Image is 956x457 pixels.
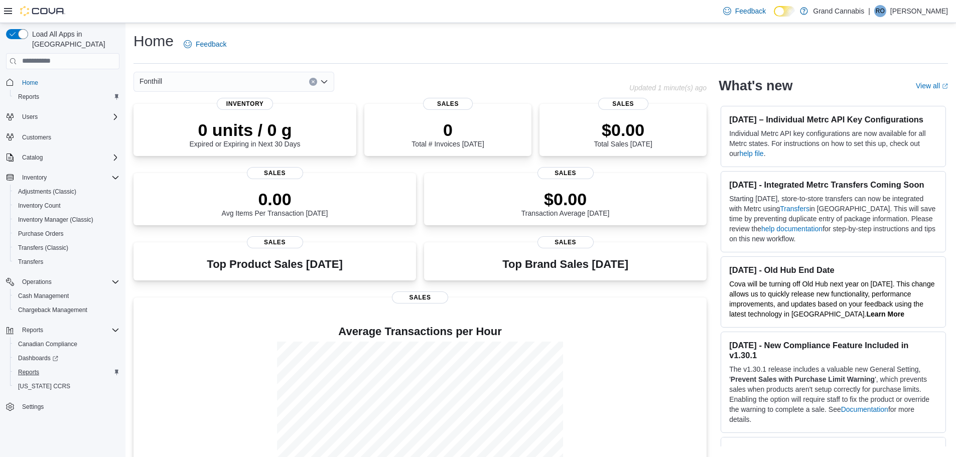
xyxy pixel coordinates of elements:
[22,174,47,182] span: Inventory
[18,131,119,143] span: Customers
[502,258,628,270] h3: Top Brand Sales [DATE]
[2,150,123,165] button: Catalog
[18,244,68,252] span: Transfers (Classic)
[14,242,119,254] span: Transfers (Classic)
[10,185,123,199] button: Adjustments (Classic)
[10,227,123,241] button: Purchase Orders
[521,189,610,209] p: $0.00
[196,39,226,49] span: Feedback
[18,276,56,288] button: Operations
[22,133,51,141] span: Customers
[729,340,937,360] h3: [DATE] - New Compliance Feature Included in v1.30.1
[2,171,123,185] button: Inventory
[190,120,301,140] p: 0 units / 0 g
[14,186,80,198] a: Adjustments (Classic)
[14,200,119,212] span: Inventory Count
[10,289,123,303] button: Cash Management
[14,228,68,240] a: Purchase Orders
[780,205,809,213] a: Transfers
[10,351,123,365] a: Dashboards
[2,275,123,289] button: Operations
[10,365,123,379] button: Reports
[22,326,43,334] span: Reports
[876,5,885,17] span: RO
[890,5,948,17] p: [PERSON_NAME]
[10,255,123,269] button: Transfers
[20,6,65,16] img: Cova
[2,75,123,90] button: Home
[140,75,162,87] span: Fonthill
[133,31,174,51] h1: Home
[18,151,47,164] button: Catalog
[180,34,230,54] a: Feedback
[867,310,904,318] strong: Learn More
[14,186,119,198] span: Adjustments (Classic)
[18,292,69,300] span: Cash Management
[18,172,51,184] button: Inventory
[774,6,795,17] input: Dark Mode
[18,340,77,348] span: Canadian Compliance
[841,405,888,413] a: Documentation
[868,5,870,17] p: |
[18,276,119,288] span: Operations
[14,91,119,103] span: Reports
[729,280,934,318] span: Cova will be turning off Old Hub next year on [DATE]. This change allows us to quickly release ne...
[594,120,652,148] div: Total Sales [DATE]
[14,304,119,316] span: Chargeback Management
[942,83,948,89] svg: External link
[190,120,301,148] div: Expired or Expiring in Next 30 Days
[18,131,55,143] a: Customers
[222,189,328,217] div: Avg Items Per Transaction [DATE]
[2,130,123,144] button: Customers
[14,380,119,392] span: Washington CCRS
[423,98,473,110] span: Sales
[18,258,43,266] span: Transfers
[10,213,123,227] button: Inventory Manager (Classic)
[18,354,58,362] span: Dashboards
[18,93,39,101] span: Reports
[14,256,119,268] span: Transfers
[22,79,38,87] span: Home
[735,6,766,16] span: Feedback
[739,149,763,158] a: help file
[14,228,119,240] span: Purchase Orders
[629,84,707,92] p: Updated 1 minute(s) ago
[247,236,303,248] span: Sales
[18,230,64,238] span: Purchase Orders
[6,71,119,440] nav: Complex example
[10,90,123,104] button: Reports
[729,364,937,424] p: The v1.30.1 release includes a valuable new General Setting, ' ', which prevents sales when produ...
[217,98,273,110] span: Inventory
[761,225,823,233] a: help documentation
[18,306,87,314] span: Chargeback Management
[719,78,792,94] h2: What's new
[22,403,44,411] span: Settings
[142,326,699,338] h4: Average Transactions per Hour
[18,76,119,89] span: Home
[14,290,73,302] a: Cash Management
[28,29,119,49] span: Load All Apps in [GEOGRAPHIC_DATA]
[14,91,43,103] a: Reports
[18,382,70,390] span: [US_STATE] CCRS
[14,242,72,254] a: Transfers (Classic)
[18,401,48,413] a: Settings
[10,199,123,213] button: Inventory Count
[18,77,42,89] a: Home
[320,78,328,86] button: Open list of options
[10,303,123,317] button: Chargeback Management
[14,338,81,350] a: Canadian Compliance
[22,113,38,121] span: Users
[18,111,42,123] button: Users
[729,128,937,159] p: Individual Metrc API key configurations are now available for all Metrc states. For instructions ...
[222,189,328,209] p: 0.00
[874,5,886,17] div: Rick O'Neil
[14,256,47,268] a: Transfers
[14,366,43,378] a: Reports
[10,241,123,255] button: Transfers (Classic)
[18,202,61,210] span: Inventory Count
[14,214,119,226] span: Inventory Manager (Classic)
[2,399,123,414] button: Settings
[14,352,119,364] span: Dashboards
[18,324,47,336] button: Reports
[537,167,594,179] span: Sales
